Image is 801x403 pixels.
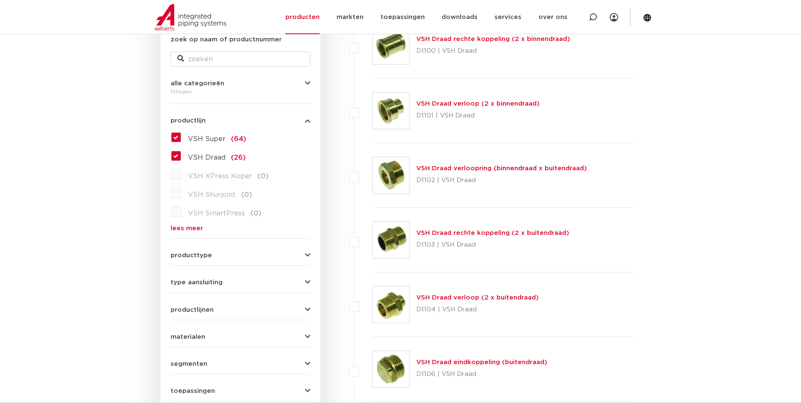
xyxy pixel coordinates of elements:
[188,173,252,180] span: VSH XPress Koper
[231,154,246,161] span: (26)
[171,252,212,259] span: producttype
[171,80,224,87] span: alle categorieën
[241,191,252,198] span: (0)
[416,44,570,58] p: D1100 | VSH Draad
[171,87,310,97] div: fittingen
[171,388,215,394] span: toepassingen
[171,52,310,67] input: zoeken
[416,165,587,172] a: VSH Draad verloopring (binnendraad x buitendraad)
[171,388,310,394] button: toepassingen
[373,286,409,323] img: Thumbnail for VSH Draad verloop (2 x buitendraad)
[373,157,409,193] img: Thumbnail for VSH Draad verloopring (binnendraad x buitendraad)
[171,361,207,367] span: segmenten
[373,351,409,387] img: Thumbnail for VSH Draad eindkoppeling (buitendraad)
[188,210,245,217] span: VSH SmartPress
[171,361,310,367] button: segmenten
[250,210,261,217] span: (0)
[231,136,246,142] span: (64)
[171,35,282,45] label: zoek op naam of productnummer
[416,109,540,123] p: D1101 | VSH Draad
[171,225,310,231] a: lees meer
[373,93,409,129] img: Thumbnail for VSH Draad verloop (2 x binnendraad)
[171,334,205,340] span: materialen
[258,173,269,180] span: (0)
[188,154,225,161] span: VSH Draad
[416,36,570,42] a: VSH Draad rechte koppeling (2 x binnendraad)
[171,80,310,87] button: alle categorieën
[416,359,547,365] a: VSH Draad eindkoppeling (buitendraad)
[373,28,409,64] img: Thumbnail for VSH Draad rechte koppeling (2 x binnendraad)
[171,307,214,313] span: productlijnen
[171,334,310,340] button: materialen
[373,222,409,258] img: Thumbnail for VSH Draad rechte koppeling (2 x buitendraad)
[188,136,225,142] span: VSH Super
[188,191,236,198] span: VSH Shurjoint
[416,303,539,316] p: D1104 | VSH Draad
[171,279,223,286] span: type aansluiting
[416,294,539,301] a: VSH Draad verloop (2 x buitendraad)
[416,230,569,236] a: VSH Draad rechte koppeling (2 x buitendraad)
[171,279,310,286] button: type aansluiting
[416,174,587,187] p: D1102 | VSH Draad
[171,307,310,313] button: productlijnen
[171,117,206,124] span: productlijn
[171,117,310,124] button: productlijn
[171,252,310,259] button: producttype
[416,101,540,107] a: VSH Draad verloop (2 x binnendraad)
[416,368,547,381] p: D1106 | VSH Draad
[416,238,569,252] p: D1103 | VSH Draad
